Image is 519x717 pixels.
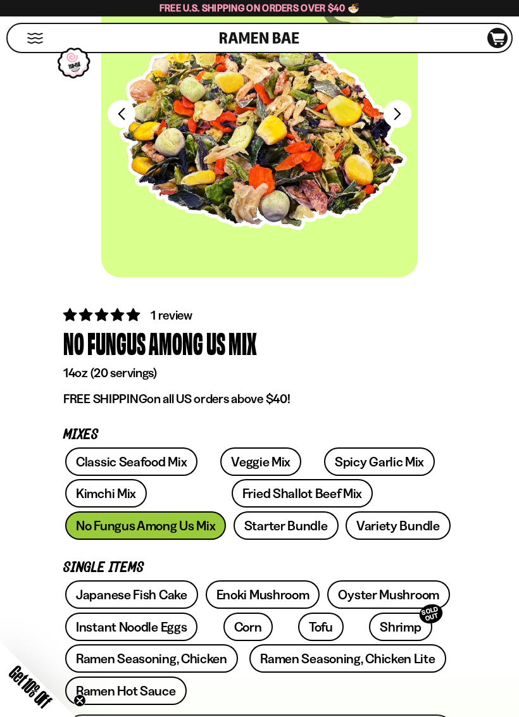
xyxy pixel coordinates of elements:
strong: FREE SHIPPING [63,391,147,406]
a: Instant Noodle Eggs [65,613,197,641]
div: Among [149,325,203,362]
div: SOLD OUT [417,601,445,626]
div: Fungus [87,325,146,362]
span: 5.00 stars [63,307,142,323]
a: ShrimpSOLD OUT [369,613,432,641]
a: Enoki Mushroom [206,580,320,609]
button: Previous [108,100,135,128]
p: Single Items [63,562,456,574]
p: 14oz (20 servings) [63,365,456,381]
a: Ramen Hot Sauce [65,676,187,705]
a: Japanese Fish Cake [65,580,198,609]
span: Get 10% Off [6,662,55,711]
div: Us [206,325,225,362]
span: 1 review [151,308,192,323]
a: Oyster Mushroom [327,580,450,609]
a: Tofu [298,613,344,641]
a: Ramen Seasoning, Chicken [65,644,238,673]
a: Fried Shallot Beef Mix [232,479,373,508]
a: Variety Bundle [346,511,451,540]
a: Starter Bundle [234,511,339,540]
div: No [63,325,84,362]
div: Mix [228,325,257,362]
span: Free U.S. Shipping on Orders over $40 🍜 [159,2,360,14]
button: Close teaser [73,694,86,707]
p: on all US orders above $40! [63,391,456,407]
p: Mixes [63,429,456,441]
a: Corn [223,613,273,641]
a: Spicy Garlic Mix [324,447,435,476]
a: Kimchi Mix [65,479,147,508]
a: Ramen Seasoning, Chicken Lite [249,644,446,673]
a: Classic Seafood Mix [65,447,197,476]
button: Mobile Menu Trigger [27,33,44,44]
button: Next [384,100,411,128]
a: Veggie Mix [220,447,301,476]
